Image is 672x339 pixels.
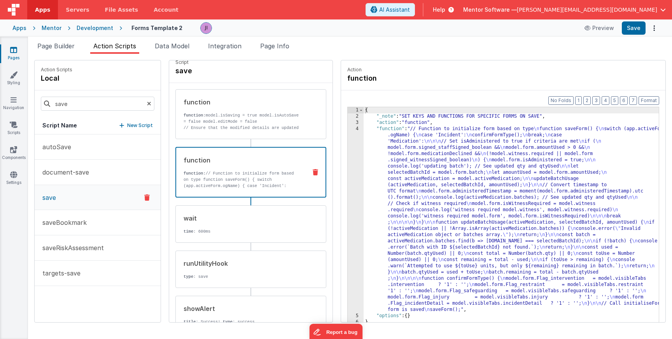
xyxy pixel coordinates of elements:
[42,122,77,129] h5: Script Name
[41,73,72,84] h4: local
[184,228,301,235] p: : 600ms
[184,112,301,125] p: model.isSaving = true model.isAutoSave = false model.editMode = false
[463,6,517,14] span: Mentor Software —
[184,214,301,223] div: wait
[38,193,56,202] p: save
[184,97,301,107] div: function
[127,122,153,129] p: New Script
[119,122,153,129] button: New Script
[35,261,161,286] button: targets-save
[366,3,415,16] button: AI Assistant
[592,96,600,105] button: 3
[348,313,364,319] div: 5
[38,168,89,177] p: document-save
[35,185,161,210] button: save
[583,96,591,105] button: 2
[184,319,301,325] p: : Success!, : success
[35,134,161,160] button: autoSave
[41,97,154,111] input: Search scripts
[12,24,26,32] div: Apps
[208,42,241,50] span: Integration
[517,6,657,14] span: [PERSON_NAME][EMAIL_ADDRESS][DOMAIN_NAME]
[629,96,637,105] button: 7
[223,320,233,324] strong: type
[38,142,71,152] p: autoSave
[184,125,301,150] p: // Ensure that the modified details are updated when saving model.form.modifiedBy = app.user.user...
[580,22,619,34] button: Preview
[131,25,182,31] h4: Forms Template 2
[348,126,364,313] div: 4
[77,24,113,32] div: Development
[379,6,410,14] span: AI Assistant
[201,23,212,34] img: 6c3d48e323fef8557f0b76cc516e01c7
[463,6,666,14] button: Mentor Software — [PERSON_NAME][EMAIL_ADDRESS][DOMAIN_NAME]
[622,21,646,35] button: Save
[155,42,189,50] span: Data Model
[37,42,75,50] span: Page Builder
[348,319,364,325] div: 6
[66,6,89,14] span: Servers
[35,210,161,235] button: saveBookmark
[41,67,72,73] p: Action Scripts
[184,259,301,268] div: runUtilityHook
[348,113,364,120] div: 2
[575,96,582,105] button: 1
[184,320,196,324] strong: title
[35,6,50,14] span: Apps
[433,6,445,14] span: Help
[548,96,574,105] button: No Folds
[38,243,104,252] p: saveRiskAssessment
[42,24,61,32] div: Mentor
[184,304,301,313] div: showAlert
[93,42,136,50] span: Action Scripts
[260,42,289,50] span: Page Info
[184,113,206,118] strong: function:
[35,235,161,261] button: saveRiskAssessment
[175,65,292,76] h4: save
[35,160,161,185] button: document-save
[348,120,364,126] div: 3
[348,107,364,113] div: 1
[184,274,301,280] p: : save
[184,229,193,234] strong: time
[184,274,193,279] strong: type
[602,96,609,105] button: 4
[184,170,301,195] p: // Function to initialize form based on type function saveForm() { switch (app.activeForm.ogName)...
[649,23,660,34] button: Options
[175,59,326,65] p: Script
[611,96,618,105] button: 5
[105,6,138,14] span: File Assets
[184,155,301,165] div: function
[347,67,659,73] p: Action
[38,268,80,278] p: targets-save
[38,218,87,227] p: saveBookmark
[620,96,628,105] button: 6
[639,96,659,105] button: Format
[347,73,464,84] h4: function
[184,171,206,176] strong: function:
